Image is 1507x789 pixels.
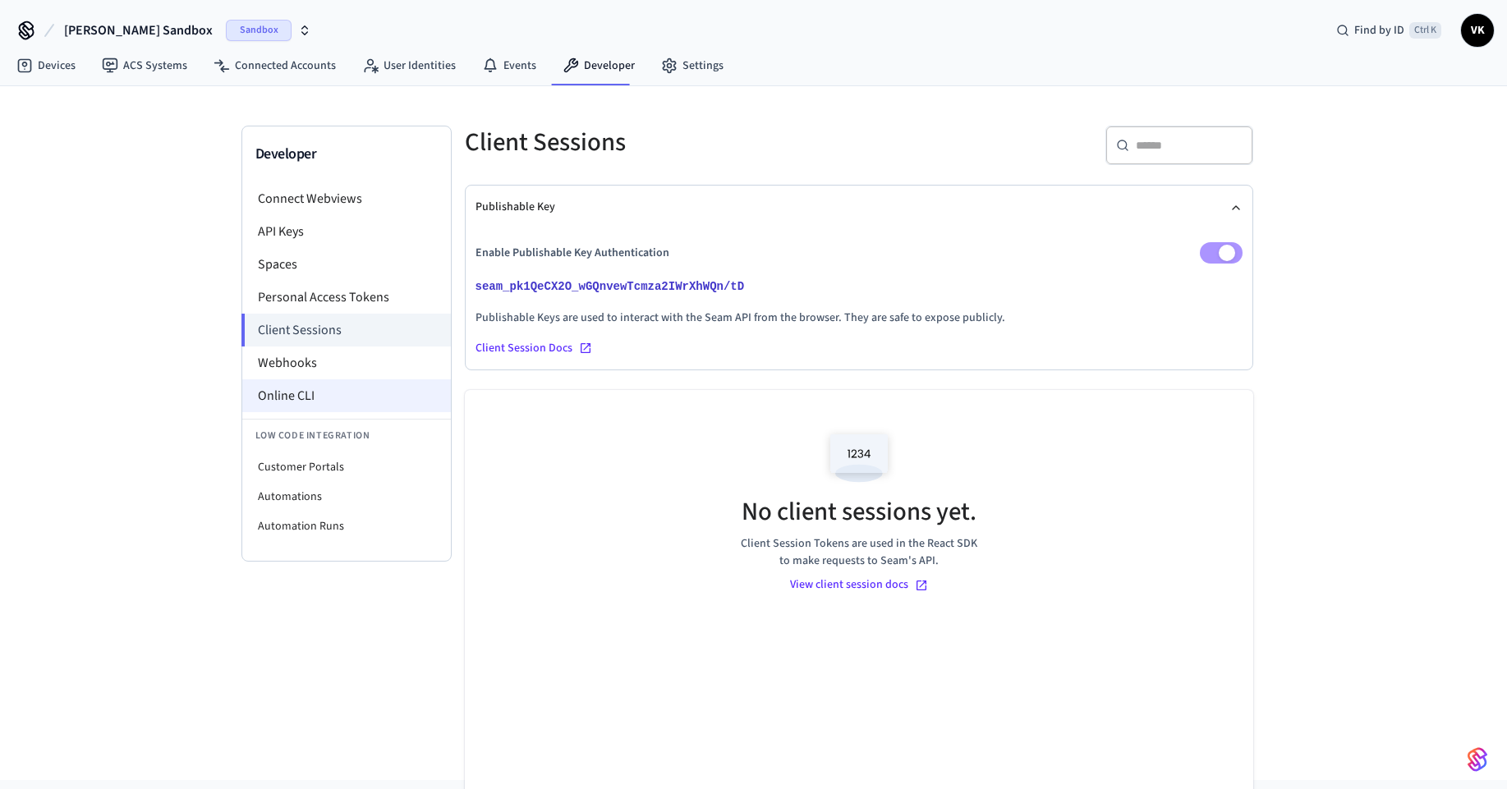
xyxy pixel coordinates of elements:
a: Client Session Docs [476,340,1243,356]
a: ACS Systems [89,51,200,80]
li: Spaces [242,248,451,281]
button: VK [1461,14,1494,47]
li: Online CLI [242,379,451,412]
h5: No client sessions yet. [742,495,976,529]
a: User Identities [349,51,469,80]
p: Enable Publishable Key Authentication [476,245,669,262]
span: VK [1463,16,1492,45]
span: Find by ID [1354,22,1404,39]
a: Developer [549,51,648,80]
div: Find by IDCtrl K [1323,16,1454,45]
li: Webhooks [242,346,451,379]
button: Publishable Key [476,186,1243,229]
li: Client Sessions [241,314,451,346]
a: Connected Accounts [200,51,349,80]
img: SeamLogoGradient.69752ec5.svg [1468,746,1487,773]
span: Sandbox [226,20,292,41]
button: seam_pk1QeCX2O_wGQnvewTcmza2IWrXhWQn/tD [472,277,761,296]
li: Automation Runs [242,511,451,541]
li: Low Code Integration [242,419,451,452]
li: Automations [242,482,451,511]
a: View client session docs [790,576,928,594]
div: Publishable Key [476,229,1243,369]
span: Ctrl K [1409,22,1441,39]
h3: Developer [255,143,438,166]
span: Client Session Tokens are used in the React SDK to make requests to Seam's API. [736,535,982,570]
li: API Keys [242,215,451,248]
p: Publishable Keys are used to interact with the Seam API from the browser. They are safe to expose... [476,310,1243,327]
a: Settings [648,51,737,80]
h5: Client Sessions [465,126,849,159]
img: Access Codes Empty State [822,423,896,493]
li: Connect Webviews [242,182,451,215]
li: Customer Portals [242,452,451,482]
a: Events [469,51,549,80]
li: Personal Access Tokens [242,281,451,314]
a: Devices [3,51,89,80]
span: [PERSON_NAME] Sandbox [64,21,213,40]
